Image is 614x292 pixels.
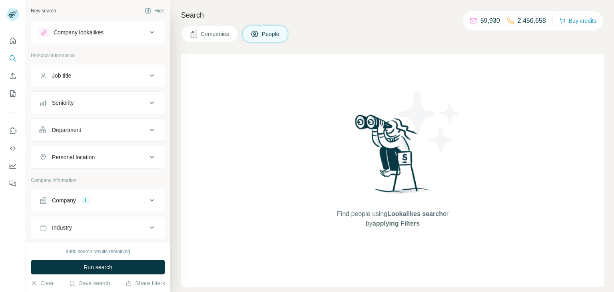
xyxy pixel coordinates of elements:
[31,148,165,167] button: Personal location
[6,86,19,101] button: My lists
[69,279,110,287] button: Save search
[52,99,74,107] div: Seniority
[52,126,81,134] div: Department
[373,220,420,227] span: applying Filters
[31,191,165,210] button: Company1
[201,30,230,38] span: Companies
[31,23,165,42] button: Company lookalikes
[262,30,280,38] span: People
[52,224,72,232] div: Industry
[480,16,500,26] p: 59,930
[181,10,604,21] h4: Search
[126,279,165,287] button: Share filters
[66,248,130,255] div: 9990 search results remaining
[393,86,465,158] img: Surfe Illustration - Stars
[31,120,165,140] button: Department
[6,34,19,48] button: Quick start
[6,141,19,156] button: Use Surfe API
[31,93,165,112] button: Seniority
[6,124,19,138] button: Use Surfe on LinkedIn
[52,196,76,204] div: Company
[52,153,95,161] div: Personal location
[31,66,165,85] button: Job title
[6,176,19,191] button: Feedback
[387,210,443,217] span: Lookalikes search
[139,5,170,17] button: Hide
[84,263,112,271] span: Run search
[31,260,165,274] button: Run search
[52,72,71,80] div: Job title
[351,112,435,202] img: Surfe Illustration - Woman searching with binoculars
[6,51,19,66] button: Search
[31,177,165,184] p: Company information
[81,197,90,204] div: 1
[31,218,165,237] button: Industry
[6,159,19,173] button: Dashboard
[518,16,546,26] p: 2,456,658
[31,52,165,59] p: Personal information
[31,7,56,14] div: New search
[54,28,104,36] div: Company lookalikes
[559,15,596,26] button: Buy credits
[329,209,457,228] span: Find people using or by
[31,279,54,287] button: Clear
[6,69,19,83] button: Enrich CSV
